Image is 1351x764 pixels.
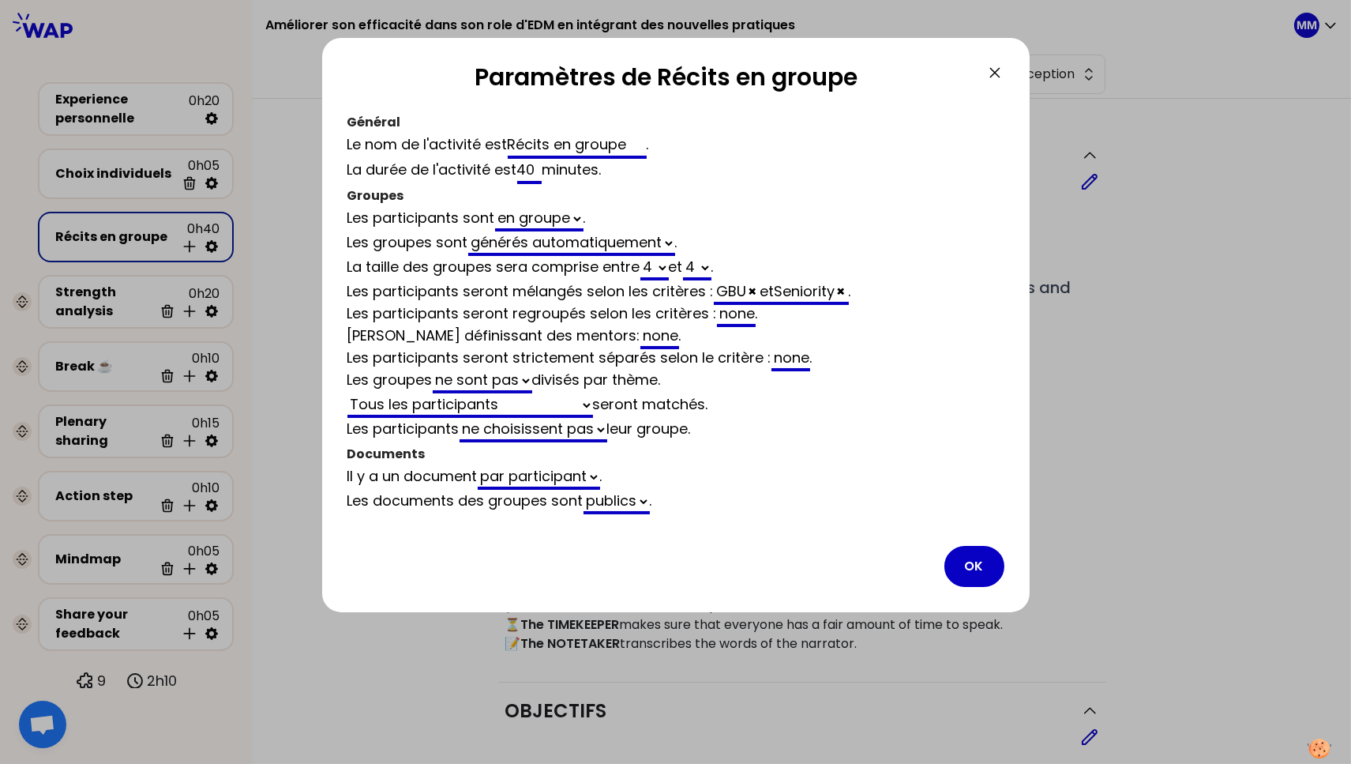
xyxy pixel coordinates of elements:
[347,465,1004,490] div: Il y a un document .
[347,303,1004,325] div: Les participants seront regroupés selon les critères : .
[517,159,542,184] input: infinie
[347,113,401,131] span: Général
[347,63,985,98] h2: Paramètres de Récits en groupe
[347,393,1004,418] div: seront matchés .
[347,325,1004,347] div: [PERSON_NAME] définissant des mentors: .
[714,281,849,305] div: GBU et Seniority
[347,369,1004,393] div: Les groupes divisés par thème .
[347,159,1004,184] div: La durée de l'activité est minutes .
[640,326,679,349] div: none
[347,256,1004,280] div: La taille des groupes sera comprise entre et .
[347,347,1004,369] div: Les participants seront strictement séparés selon le critère : .
[347,490,1004,514] div: Les documents des groupes sont .
[347,231,1004,256] div: Les groupes sont .
[749,281,757,301] span: ×
[771,348,810,371] div: none
[347,445,426,463] span: Documents
[347,418,1004,442] div: Les participants leur groupe .
[347,186,404,205] span: Groupes
[717,303,756,327] div: none
[347,280,1004,303] div: Les participants seront mélangés selon les critères : .
[837,281,846,301] span: ×
[347,134,1004,159] div: Le nom de l'activité est .
[944,546,1004,587] button: OK
[347,207,1004,231] div: Les participants sont .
